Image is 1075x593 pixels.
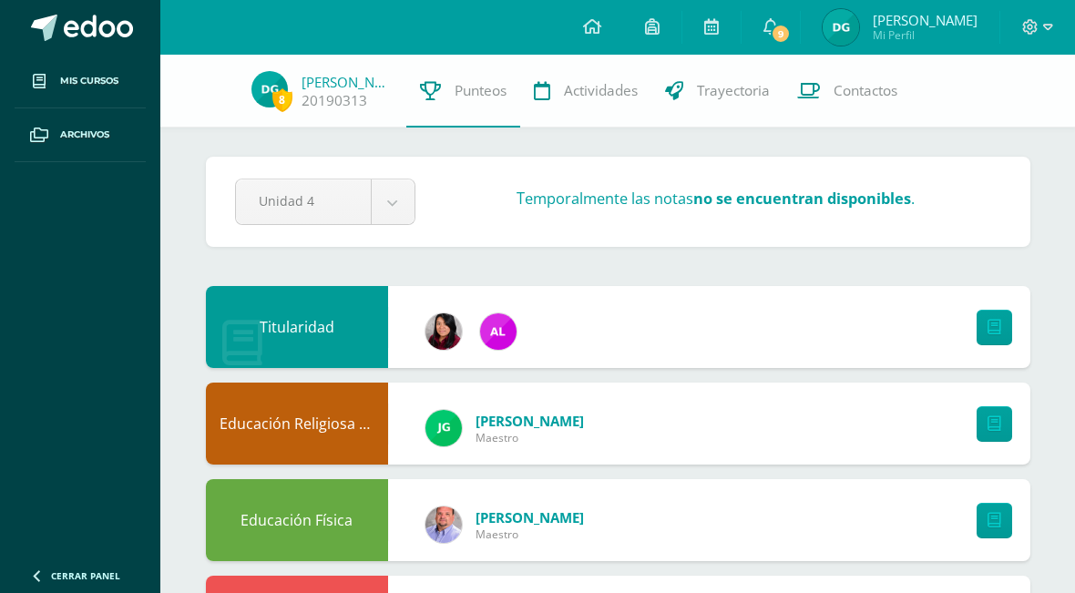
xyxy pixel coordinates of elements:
[425,506,462,543] img: 6c58b5a751619099581147680274b29f.png
[693,189,911,209] strong: no se encuentran disponibles
[272,88,292,111] span: 8
[425,313,462,350] img: 374004a528457e5f7e22f410c4f3e63e.png
[206,383,388,465] div: Educación Religiosa Escolar
[51,569,120,582] span: Cerrar panel
[476,430,584,445] span: Maestro
[236,179,415,224] a: Unidad 4
[834,81,897,100] span: Contactos
[476,508,584,527] span: [PERSON_NAME]
[480,313,517,350] img: 775a36a8e1830c9c46756a1d4adc11d7.png
[564,81,638,100] span: Actividades
[206,286,388,368] div: Titularidad
[517,189,915,209] h3: Temporalmente las notas .
[771,24,791,44] span: 9
[873,11,978,29] span: [PERSON_NAME]
[476,412,584,430] span: [PERSON_NAME]
[406,55,520,128] a: Punteos
[60,128,109,142] span: Archivos
[206,479,388,561] div: Educación Física
[783,55,911,128] a: Contactos
[873,27,978,43] span: Mi Perfil
[476,527,584,542] span: Maestro
[823,9,859,46] img: 8a1e7efc410c82faddd3227bea96147a.png
[15,55,146,108] a: Mis cursos
[520,55,651,128] a: Actividades
[302,91,367,110] a: 20190313
[302,73,393,91] a: [PERSON_NAME]
[60,74,118,88] span: Mis cursos
[15,108,146,162] a: Archivos
[425,410,462,446] img: 3da61d9b1d2c0c7b8f7e89c78bbce001.png
[251,71,288,107] img: 8a1e7efc410c82faddd3227bea96147a.png
[259,179,348,222] span: Unidad 4
[697,81,770,100] span: Trayectoria
[455,81,507,100] span: Punteos
[651,55,783,128] a: Trayectoria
